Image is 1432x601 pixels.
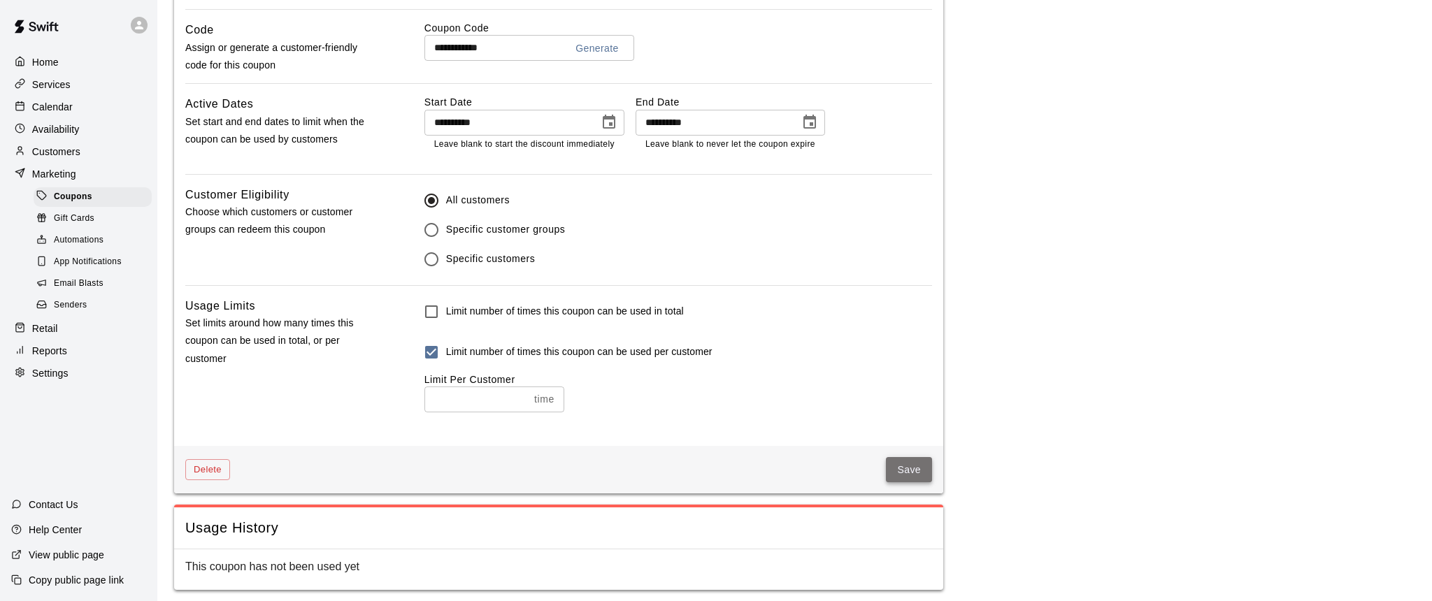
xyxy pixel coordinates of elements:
div: Coupons [34,187,152,207]
span: App Notifications [54,255,122,269]
p: Leave blank to never let the coupon expire [645,138,815,152]
button: Delete [185,459,230,481]
p: Customers [32,145,80,159]
span: Senders [54,298,87,312]
a: Retail [11,318,146,339]
span: Gift Cards [54,212,94,226]
label: Coupon Code [424,21,932,35]
a: Calendar [11,96,146,117]
a: App Notifications [34,252,157,273]
p: Settings [32,366,69,380]
h6: Code [185,21,214,39]
a: Reports [11,340,146,361]
div: App Notifications [34,252,152,272]
a: Availability [11,119,146,140]
p: View public page [29,548,104,562]
button: Choose date, selected date is Aug 18, 2025 [595,108,623,136]
a: Senders [34,295,157,317]
h6: Limit number of times this coupon can be used in total [446,304,684,319]
div: Automations [34,231,152,250]
a: Home [11,52,146,73]
button: Choose date, selected date is Sep 1, 2025 [796,108,824,136]
p: Services [32,78,71,92]
span: All customers [446,193,510,208]
h6: Active Dates [185,95,254,113]
p: Set limits around how many times this coupon can be used in total, or per customer [185,314,380,368]
div: Email Blasts [34,274,152,294]
a: Customers [11,141,146,162]
span: Specific customers [446,252,536,266]
a: Email Blasts [34,273,157,295]
label: Start Date [424,95,624,109]
p: Availability [32,122,80,136]
a: Services [11,74,146,95]
p: Choose which customers or customer groups can redeem this coupon [185,203,380,238]
label: Limit Per Customer [424,374,515,385]
label: End Date [636,95,825,109]
p: Copy public page link [29,573,124,587]
p: time [534,392,554,407]
p: Calendar [32,100,73,114]
button: Generate [570,36,624,61]
p: Assign or generate a customer-friendly code for this coupon [185,39,380,74]
div: Senders [34,296,152,315]
p: Help Center [29,523,82,537]
h6: Limit number of times this coupon can be used per customer [446,345,713,360]
div: Gift Cards [34,209,152,229]
h6: Usage Limits [185,297,255,315]
p: Contact Us [29,498,78,512]
p: Home [32,55,59,69]
button: Save [886,457,932,483]
p: Marketing [32,167,76,181]
span: Usage History [185,519,932,537]
span: Coupons [54,190,92,204]
a: Settings [11,363,146,384]
p: Reports [32,344,67,358]
div: This coupon has not been used yet [174,549,943,590]
p: Retail [32,321,58,335]
span: Specific customer groups [446,222,566,237]
span: Email Blasts [54,277,103,291]
p: Leave blank to start the discount immediately [434,138,615,152]
a: Automations [34,230,157,252]
p: Set start and end dates to limit when the coupon can be used by customers [185,113,380,148]
a: Marketing [11,164,146,184]
a: Coupons [34,186,157,208]
a: Gift Cards [34,208,157,229]
span: Automations [54,233,103,247]
h6: Customer Eligibility [185,186,289,204]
